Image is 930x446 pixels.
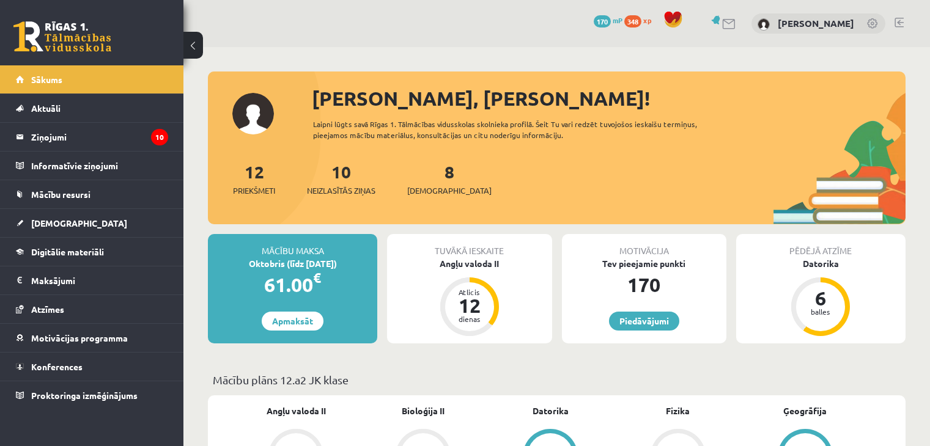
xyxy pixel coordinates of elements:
a: Piedāvājumi [609,312,679,331]
a: Mācību resursi [16,180,168,208]
div: 61.00 [208,270,377,299]
span: Aktuāli [31,103,61,114]
a: Datorika 6 balles [736,257,906,338]
a: 348 xp [624,15,657,25]
img: Roberts Stāmurs [758,18,770,31]
span: Atzīmes [31,304,64,315]
span: Digitālie materiāli [31,246,104,257]
div: Motivācija [562,234,726,257]
a: Datorika [533,404,569,417]
div: balles [802,308,839,315]
div: Oktobris (līdz [DATE]) [208,257,377,270]
div: [PERSON_NAME], [PERSON_NAME]! [312,84,906,113]
a: Ziņojumi10 [16,123,168,151]
span: Mācību resursi [31,189,90,200]
a: Motivācijas programma [16,324,168,352]
a: Angļu valoda II [267,404,326,417]
a: Ģeogrāfija [783,404,827,417]
span: € [313,269,321,287]
a: [PERSON_NAME] [778,17,854,29]
span: Sākums [31,74,62,85]
div: Datorika [736,257,906,270]
a: [DEMOGRAPHIC_DATA] [16,209,168,237]
a: Rīgas 1. Tālmācības vidusskola [13,21,111,52]
a: Angļu valoda II Atlicis 12 dienas [387,257,552,338]
a: 170 mP [594,15,622,25]
span: Neizlasītās ziņas [307,185,375,197]
div: dienas [451,315,488,323]
span: Priekšmeti [233,185,275,197]
a: 8[DEMOGRAPHIC_DATA] [407,161,492,197]
a: Sākums [16,65,168,93]
div: Tuvākā ieskaite [387,234,552,257]
a: Bioloģija II [402,404,445,417]
div: Laipni lūgts savā Rīgas 1. Tālmācības vidusskolas skolnieka profilā. Šeit Tu vari redzēt tuvojošo... [313,119,732,141]
a: Informatīvie ziņojumi [16,152,168,180]
a: Konferences [16,353,168,381]
p: Mācību plāns 12.a2 JK klase [213,371,901,388]
div: Tev pieejamie punkti [562,257,726,270]
span: Konferences [31,361,83,372]
span: Proktoringa izmēģinājums [31,390,138,401]
a: Fizika [666,404,690,417]
div: 6 [802,288,839,308]
div: Atlicis [451,288,488,296]
div: Angļu valoda II [387,257,552,270]
span: xp [643,15,651,25]
a: Apmaksāt [262,312,323,331]
i: 10 [151,129,168,145]
span: 170 [594,15,611,27]
a: Maksājumi [16,266,168,294]
div: Mācību maksa [208,234,377,257]
legend: Informatīvie ziņojumi [31,152,168,180]
span: Motivācijas programma [31,332,128,343]
span: mP [613,15,622,25]
a: 12Priekšmeti [233,161,275,197]
legend: Maksājumi [31,266,168,294]
div: Pēdējā atzīme [736,234,906,257]
legend: Ziņojumi [31,123,168,151]
span: 348 [624,15,641,27]
span: [DEMOGRAPHIC_DATA] [407,185,492,197]
a: Proktoringa izmēģinājums [16,381,168,409]
span: [DEMOGRAPHIC_DATA] [31,218,127,228]
div: 170 [562,270,726,299]
a: Atzīmes [16,295,168,323]
a: Aktuāli [16,94,168,122]
a: Digitālie materiāli [16,238,168,266]
div: 12 [451,296,488,315]
a: 10Neizlasītās ziņas [307,161,375,197]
